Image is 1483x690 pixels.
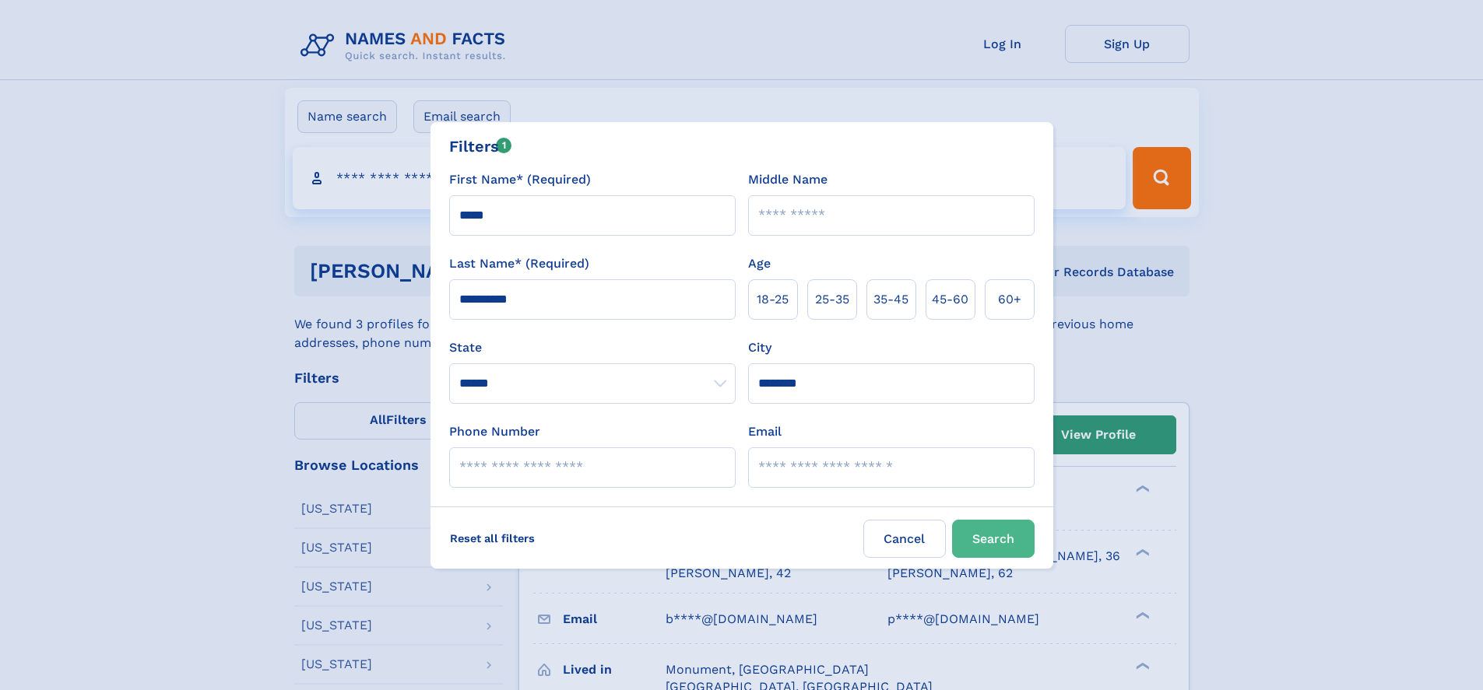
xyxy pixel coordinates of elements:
label: First Name* (Required) [449,170,591,189]
label: Phone Number [449,422,540,441]
label: Email [748,422,782,441]
label: Age [748,254,771,273]
label: Last Name* (Required) [449,254,589,273]
span: 45‑60 [932,290,968,309]
div: Filters [449,135,512,158]
span: 60+ [998,290,1021,309]
label: Middle Name [748,170,828,189]
label: City [748,338,771,357]
span: 25‑35 [815,290,849,309]
label: Cancel [863,520,946,558]
button: Search [952,520,1035,558]
span: 35‑45 [873,290,908,309]
label: Reset all filters [440,520,545,557]
label: State [449,338,736,357]
span: 18‑25 [757,290,789,309]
